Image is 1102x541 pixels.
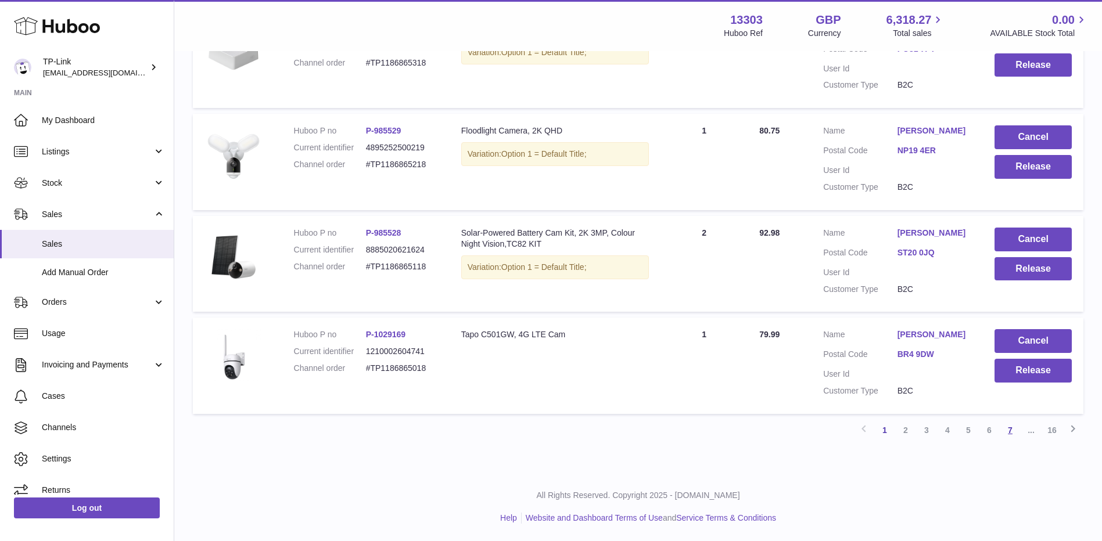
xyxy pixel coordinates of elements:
[893,28,945,39] span: Total sales
[995,125,1072,149] button: Cancel
[522,513,776,524] li: and
[823,145,898,159] dt: Postal Code
[898,329,972,340] a: [PERSON_NAME]
[990,28,1088,39] span: AVAILABLE Stock Total
[898,228,972,239] a: [PERSON_NAME]
[995,53,1072,77] button: Release
[759,228,780,237] span: 92.98
[294,159,366,170] dt: Channel order
[526,513,663,522] a: Website and Dashboard Terms of Use
[990,12,1088,39] a: 0.00 AVAILABLE Stock Total
[461,125,649,136] div: Floodlight Camera, 2K QHD
[823,80,898,91] dt: Customer Type
[995,329,1072,353] button: Cancel
[42,115,165,126] span: My Dashboard
[461,329,649,340] div: Tapo C501GW, 4G LTE Cam
[42,297,153,308] span: Orders
[823,349,898,363] dt: Postal Code
[661,318,748,414] td: 1
[366,159,438,170] dd: #TP1186865218
[995,359,1072,383] button: Release
[724,28,763,39] div: Huboo Ref
[14,59,31,76] img: gaby.chen@tp-link.com
[42,391,165,402] span: Cases
[995,228,1072,251] button: Cancel
[759,330,780,339] span: 79.99
[1042,420,1062,441] a: 16
[14,497,160,518] a: Log out
[823,125,898,139] dt: Name
[366,57,438,68] dd: #TP1186865318
[294,346,366,357] dt: Current identifier
[500,513,517,522] a: Help
[501,149,587,158] span: Option 1 = Default Title;
[461,255,649,279] div: Variation:
[204,125,263,183] img: Tapo_C720_EU_US_1.0_overview_01_large_20240110093946q.jpg
[898,125,972,136] a: [PERSON_NAME]
[874,420,895,441] a: 1
[42,422,165,433] span: Channels
[42,328,165,339] span: Usage
[823,228,898,241] dt: Name
[895,420,916,441] a: 2
[808,28,841,39] div: Currency
[823,63,898,74] dt: User Id
[501,262,587,272] span: Option 1 = Default Title;
[366,346,438,357] dd: 1210002604741
[184,490,1093,501] p: All Rights Reserved. Copyright 2025 - [DOMAIN_NAME]
[42,146,153,157] span: Listings
[898,247,972,258] a: ST20 0JQ
[366,228,401,237] a: P-985528
[204,329,263,380] img: 133031744300137.jpg
[823,247,898,261] dt: Postal Code
[366,261,438,272] dd: #TP1186865118
[730,12,763,28] strong: 13303
[501,48,587,57] span: Option 1 = Default Title;
[916,420,937,441] a: 3
[294,244,366,255] dt: Current identifier
[366,126,401,135] a: P-985529
[886,12,932,28] span: 6,318.27
[42,209,153,220] span: Sales
[42,453,165,464] span: Settings
[823,284,898,295] dt: Customer Type
[898,284,972,295] dd: B2C
[461,228,649,250] div: Solar-Powered Battery Cam Kit, 2K 3MP, Colour Night Vision,TC82 KIT
[958,420,979,441] a: 5
[995,155,1072,179] button: Release
[898,145,972,156] a: NP19 4ER
[461,142,649,166] div: Variation:
[823,369,898,380] dt: User Id
[1000,420,1021,441] a: 7
[461,41,649,64] div: Variation:
[43,56,148,78] div: TP-Link
[979,420,1000,441] a: 6
[937,420,958,441] a: 4
[42,267,165,278] span: Add Manual Order
[366,244,438,255] dd: 8885020621624
[294,261,366,272] dt: Channel order
[366,330,406,339] a: P-1029169
[42,485,165,496] span: Returns
[676,513,776,522] a: Service Terms & Conditions
[42,359,153,370] span: Invoicing and Payments
[661,12,748,109] td: 1
[204,228,263,286] img: 1-pack_large_20240328085758e.png
[886,12,945,39] a: 6,318.27 Total sales
[366,363,438,374] dd: #TP1186865018
[823,182,898,193] dt: Customer Type
[42,239,165,250] span: Sales
[898,349,972,360] a: BR4 9DW
[294,142,366,153] dt: Current identifier
[823,267,898,278] dt: User Id
[43,68,171,77] span: [EMAIL_ADDRESS][DOMAIN_NAME]
[294,329,366,340] dt: Huboo P no
[823,329,898,343] dt: Name
[1052,12,1075,28] span: 0.00
[995,257,1072,281] button: Release
[294,363,366,374] dt: Channel order
[294,57,366,68] dt: Channel order
[294,228,366,239] dt: Huboo P no
[366,142,438,153] dd: 4895252500219
[898,182,972,193] dd: B2C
